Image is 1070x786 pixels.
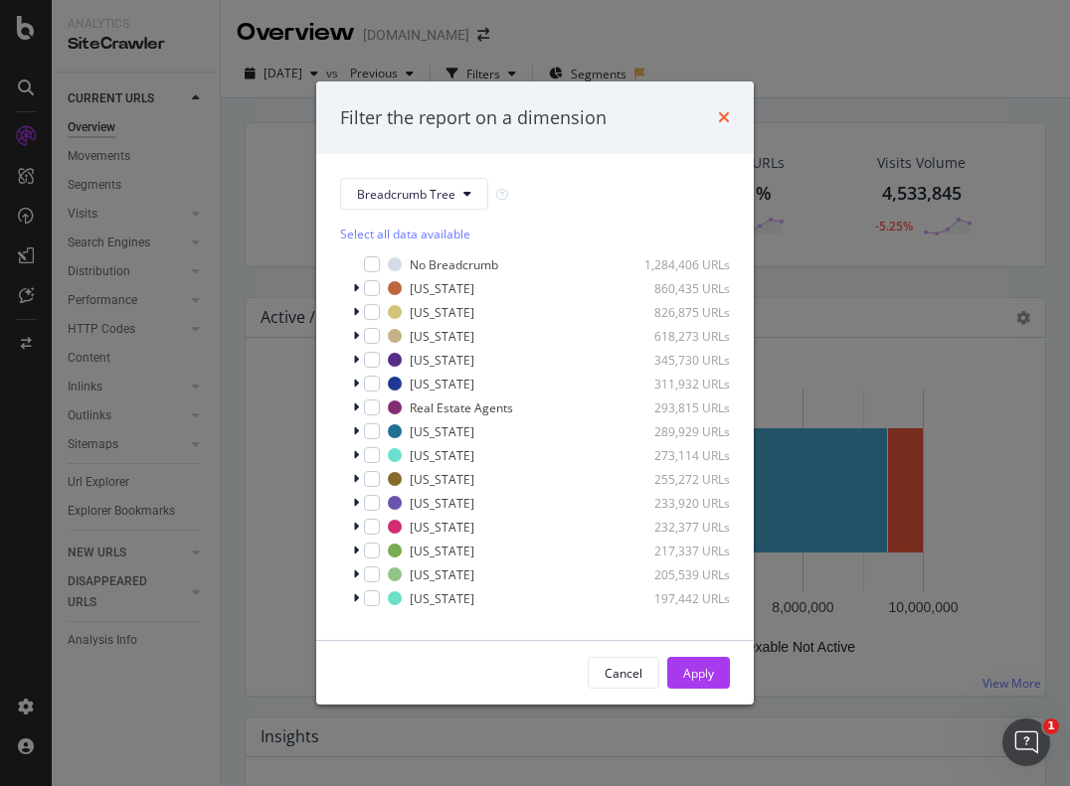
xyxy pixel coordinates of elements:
[632,399,730,416] div: 293,815 URLs
[410,399,513,416] div: Real Estate Agents
[588,657,659,689] button: Cancel
[632,590,730,607] div: 197,442 URLs
[632,495,730,512] div: 233,920 URLs
[410,495,474,512] div: [US_STATE]
[410,376,474,393] div: [US_STATE]
[410,519,474,536] div: [US_STATE]
[632,423,730,440] div: 289,929 URLs
[718,105,730,131] div: times
[632,304,730,321] div: 826,875 URLs
[410,423,474,440] div: [US_STATE]
[1043,718,1059,734] span: 1
[667,657,730,689] button: Apply
[683,665,714,682] div: Apply
[632,328,730,345] div: 618,273 URLs
[410,447,474,464] div: [US_STATE]
[632,352,730,369] div: 345,730 URLs
[632,543,730,559] div: 217,337 URLs
[316,81,754,706] div: modal
[340,178,488,210] button: Breadcrumb Tree
[410,566,474,583] div: [US_STATE]
[410,328,474,345] div: [US_STATE]
[632,256,730,273] div: 1,284,406 URLs
[410,352,474,369] div: [US_STATE]
[340,226,730,242] div: Select all data available
[605,665,642,682] div: Cancel
[632,519,730,536] div: 232,377 URLs
[357,186,455,203] span: Breadcrumb Tree
[340,105,607,131] div: Filter the report on a dimension
[410,280,474,297] div: [US_STATE]
[632,471,730,488] div: 255,272 URLs
[410,304,474,321] div: [US_STATE]
[410,256,498,273] div: No Breadcrumb
[410,471,474,488] div: [US_STATE]
[632,447,730,464] div: 273,114 URLs
[632,376,730,393] div: 311,932 URLs
[632,566,730,583] div: 205,539 URLs
[1002,718,1050,766] iframe: Intercom live chat
[410,543,474,559] div: [US_STATE]
[410,590,474,607] div: [US_STATE]
[632,280,730,297] div: 860,435 URLs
